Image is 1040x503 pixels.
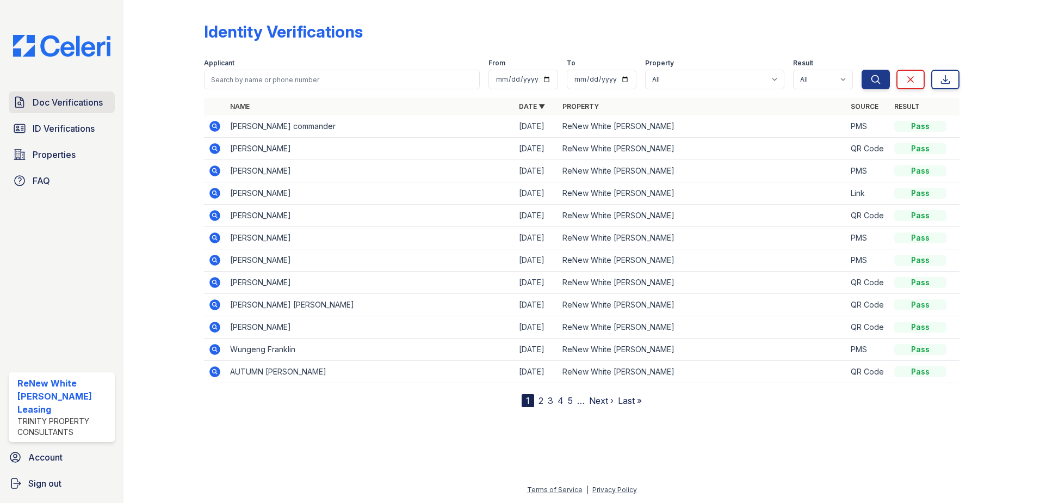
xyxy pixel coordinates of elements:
div: Pass [894,255,946,266]
td: QR Code [846,316,890,339]
td: AUTUMN [PERSON_NAME] [226,361,515,383]
td: [PERSON_NAME] [226,160,515,182]
a: Account [4,446,119,468]
div: | [586,486,589,494]
label: Result [793,59,813,68]
td: QR Code [846,272,890,294]
a: Next › [589,395,614,406]
a: Property [562,102,599,111]
td: ReNew White [PERSON_NAME] [558,316,847,339]
td: ReNew White [PERSON_NAME] [558,339,847,361]
td: ReNew White [PERSON_NAME] [558,294,847,316]
label: From [488,59,505,68]
td: ReNew White [PERSON_NAME] [558,227,847,249]
div: Trinity Property Consultants [17,416,110,438]
td: ReNew White [PERSON_NAME] [558,205,847,227]
td: [PERSON_NAME] [226,249,515,272]
a: Terms of Service [527,486,583,494]
a: 2 [538,395,543,406]
a: Source [851,102,878,111]
td: [DATE] [515,249,558,272]
td: [PERSON_NAME] [226,138,515,160]
div: Pass [894,210,946,221]
label: Property [645,59,674,68]
div: 1 [522,394,534,407]
td: [DATE] [515,294,558,316]
td: [DATE] [515,339,558,361]
span: Doc Verifications [33,96,103,109]
td: ReNew White [PERSON_NAME] [558,160,847,182]
a: 3 [548,395,553,406]
td: [PERSON_NAME] [226,272,515,294]
a: ID Verifications [9,118,115,139]
label: Applicant [204,59,234,68]
td: [DATE] [515,182,558,205]
td: PMS [846,249,890,272]
input: Search by name or phone number [204,70,480,89]
div: Pass [894,143,946,154]
td: [PERSON_NAME] [226,227,515,249]
div: Pass [894,344,946,355]
a: 5 [568,395,573,406]
div: Pass [894,366,946,377]
td: PMS [846,227,890,249]
a: Sign out [4,473,119,494]
td: [DATE] [515,361,558,383]
a: Properties [9,144,115,165]
a: Privacy Policy [592,486,637,494]
td: ReNew White [PERSON_NAME] [558,361,847,383]
td: [DATE] [515,138,558,160]
div: Pass [894,322,946,333]
td: [PERSON_NAME] commander [226,115,515,138]
td: ReNew White [PERSON_NAME] [558,182,847,205]
span: Account [28,451,63,464]
a: Result [894,102,920,111]
div: Pass [894,299,946,310]
img: CE_Logo_Blue-a8612792a0a2168367f1c8372b55b34899dd931a85d93a1a3d3e32e68fde9ad4.png [4,35,119,57]
td: QR Code [846,294,890,316]
td: ReNew White [PERSON_NAME] [558,138,847,160]
div: Pass [894,165,946,176]
td: [DATE] [515,205,558,227]
td: [PERSON_NAME] [226,182,515,205]
div: Pass [894,232,946,243]
span: FAQ [33,174,50,187]
div: Pass [894,277,946,288]
td: ReNew White [PERSON_NAME] [558,115,847,138]
td: PMS [846,160,890,182]
td: [DATE] [515,227,558,249]
td: [PERSON_NAME] [226,205,515,227]
span: Sign out [28,477,61,490]
div: Pass [894,121,946,132]
td: [DATE] [515,272,558,294]
td: QR Code [846,205,890,227]
div: Pass [894,188,946,199]
label: To [567,59,575,68]
a: Name [230,102,250,111]
td: [PERSON_NAME] [226,316,515,339]
td: [DATE] [515,115,558,138]
a: 4 [558,395,564,406]
td: [PERSON_NAME] [PERSON_NAME] [226,294,515,316]
td: PMS [846,115,890,138]
div: ReNew White [PERSON_NAME] Leasing [17,377,110,416]
td: ReNew White [PERSON_NAME] [558,249,847,272]
div: Identity Verifications [204,22,363,41]
td: QR Code [846,138,890,160]
a: Doc Verifications [9,91,115,113]
td: PMS [846,339,890,361]
a: Date ▼ [519,102,545,111]
td: Link [846,182,890,205]
a: Last » [618,395,642,406]
td: QR Code [846,361,890,383]
a: FAQ [9,170,115,192]
td: [DATE] [515,316,558,339]
span: Properties [33,148,76,161]
td: Wungeng Franklin [226,339,515,361]
span: … [577,394,585,407]
span: ID Verifications [33,122,95,135]
td: ReNew White [PERSON_NAME] [558,272,847,294]
td: [DATE] [515,160,558,182]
